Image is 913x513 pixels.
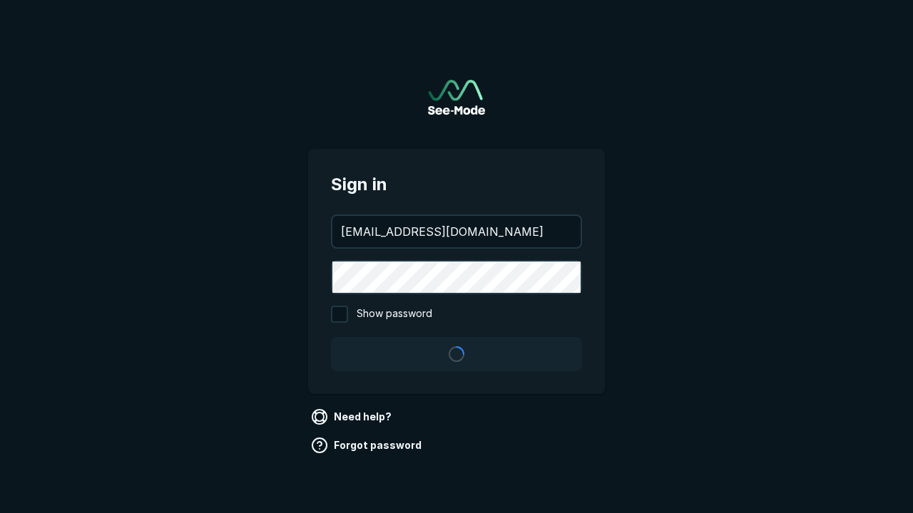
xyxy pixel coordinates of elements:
span: Sign in [331,172,582,197]
a: Forgot password [308,434,427,457]
input: your@email.com [332,216,581,247]
img: See-Mode Logo [428,80,485,115]
a: Need help? [308,405,397,428]
a: Go to sign in [428,80,485,115]
span: Show password [357,306,432,323]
